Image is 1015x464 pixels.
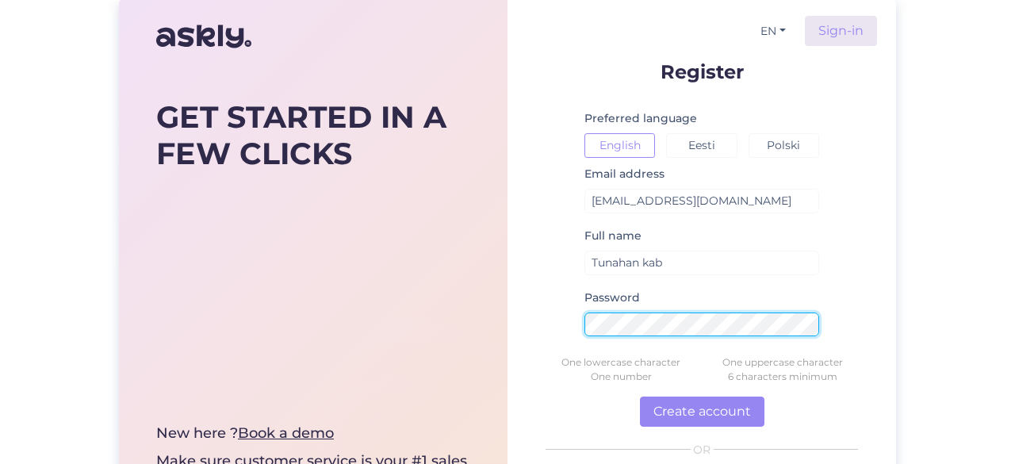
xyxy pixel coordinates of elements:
[546,62,858,82] p: Register
[640,397,764,427] button: Create account
[584,290,640,306] label: Password
[584,251,819,275] input: Full name
[584,228,642,244] label: Full name
[691,444,714,455] span: OR
[749,133,819,158] button: Polski
[702,370,864,384] div: 6 characters minimum
[584,110,697,127] label: Preferred language
[584,189,819,213] input: Enter email
[584,166,665,182] label: Email address
[156,17,251,56] img: Askly
[754,20,792,43] button: EN
[666,133,737,158] button: Eesti
[540,370,702,384] div: One number
[805,16,877,46] a: Sign-in
[702,355,864,370] div: One uppercase character
[156,426,470,442] div: New here ?
[238,424,334,442] a: Book a demo
[156,99,470,171] div: GET STARTED IN A FEW CLICKS
[584,133,655,158] button: English
[540,355,702,370] div: One lowercase character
